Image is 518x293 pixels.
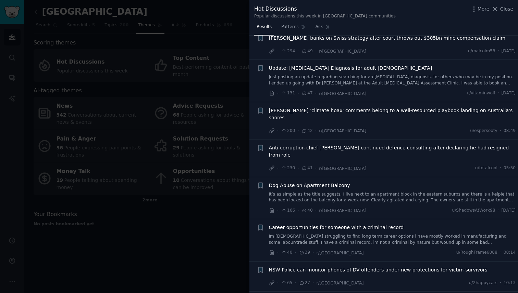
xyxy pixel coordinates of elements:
[504,128,516,134] span: 08:49
[319,129,366,133] span: r/[GEOGRAPHIC_DATA]
[277,279,279,287] span: ·
[312,249,314,256] span: ·
[470,5,490,13] button: More
[500,128,501,134] span: ·
[315,207,317,214] span: ·
[315,48,317,55] span: ·
[498,90,499,96] span: ·
[277,90,279,97] span: ·
[277,127,279,134] span: ·
[279,22,308,36] a: Patterns
[467,90,495,96] span: u/vitaminwolf
[319,166,366,171] span: r/[GEOGRAPHIC_DATA]
[315,90,317,97] span: ·
[277,165,279,172] span: ·
[498,208,499,214] span: ·
[281,48,295,54] span: 294
[317,251,364,255] span: r/[GEOGRAPHIC_DATA]
[504,250,516,256] span: 08:14
[301,165,313,171] span: 41
[281,280,292,286] span: 65
[277,48,279,55] span: ·
[254,5,396,13] div: Hot Discussions
[299,250,310,256] span: 39
[319,208,366,213] span: r/[GEOGRAPHIC_DATA]
[470,128,497,134] span: u/espersooty
[315,165,317,172] span: ·
[301,208,313,214] span: 40
[281,208,295,214] span: 166
[269,65,432,72] a: Update: [MEDICAL_DATA] Diagnosis for adult [DEMOGRAPHIC_DATA]
[254,22,274,36] a: Results
[478,5,490,13] span: More
[297,90,299,97] span: ·
[281,24,298,30] span: Patterns
[456,250,497,256] span: u/RoughFrame6088
[281,165,295,171] span: 230
[269,266,488,274] a: NSW Police can monitor phones of DV offenders under new protections for victim-survivors
[498,48,499,54] span: ·
[269,224,404,231] a: Career opportunities for someone with a criminal record
[254,13,396,19] div: Popular discussions this week in [GEOGRAPHIC_DATA] communities
[301,48,313,54] span: 49
[277,207,279,214] span: ·
[281,128,295,134] span: 200
[269,107,516,121] a: [PERSON_NAME] 'climate hoax' comments belong to a well-resourced playbook landing on Australia's ...
[319,49,366,54] span: r/[GEOGRAPHIC_DATA]
[502,208,516,214] span: [DATE]
[468,48,495,54] span: u/malcolm58
[269,234,516,245] a: Im [DEMOGRAPHIC_DATA] struggling to find long term career options i have mostly worked in manufac...
[475,165,497,171] span: u/totalcool
[269,191,516,203] a: It’s as simple as the title suggests, I live next to an apartment block in the eastern suburbs an...
[500,165,501,171] span: ·
[504,165,516,171] span: 05:50
[297,165,299,172] span: ·
[295,279,296,287] span: ·
[315,127,317,134] span: ·
[281,90,295,96] span: 131
[301,90,313,96] span: 47
[269,182,350,189] a: Dog Abuse on Apartment Balcony
[295,249,296,256] span: ·
[277,249,279,256] span: ·
[319,91,366,96] span: r/[GEOGRAPHIC_DATA]
[313,22,333,36] a: Ask
[281,250,292,256] span: 40
[502,90,516,96] span: [DATE]
[500,250,501,256] span: ·
[452,208,495,214] span: u/ShadowsAtWork98
[316,24,323,30] span: Ask
[312,279,314,287] span: ·
[469,280,497,286] span: u/2happycats
[297,127,299,134] span: ·
[299,280,310,286] span: 27
[301,128,313,134] span: 42
[317,281,364,285] span: r/[GEOGRAPHIC_DATA]
[500,280,501,286] span: ·
[500,5,513,13] span: Close
[269,35,506,42] a: [PERSON_NAME] banks on Swiss strategy after court throws out $305bn mine compensation claim
[502,48,516,54] span: [DATE]
[269,144,516,159] a: Anti-corruption chief [PERSON_NAME] continued defence consulting after declaring he had resigned ...
[504,280,516,286] span: 10:13
[297,207,299,214] span: ·
[269,74,516,86] a: Just posting an update regarding searching for an [MEDICAL_DATA] diagnosis, for others who may be...
[297,48,299,55] span: ·
[492,5,513,13] button: Close
[257,24,272,30] span: Results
